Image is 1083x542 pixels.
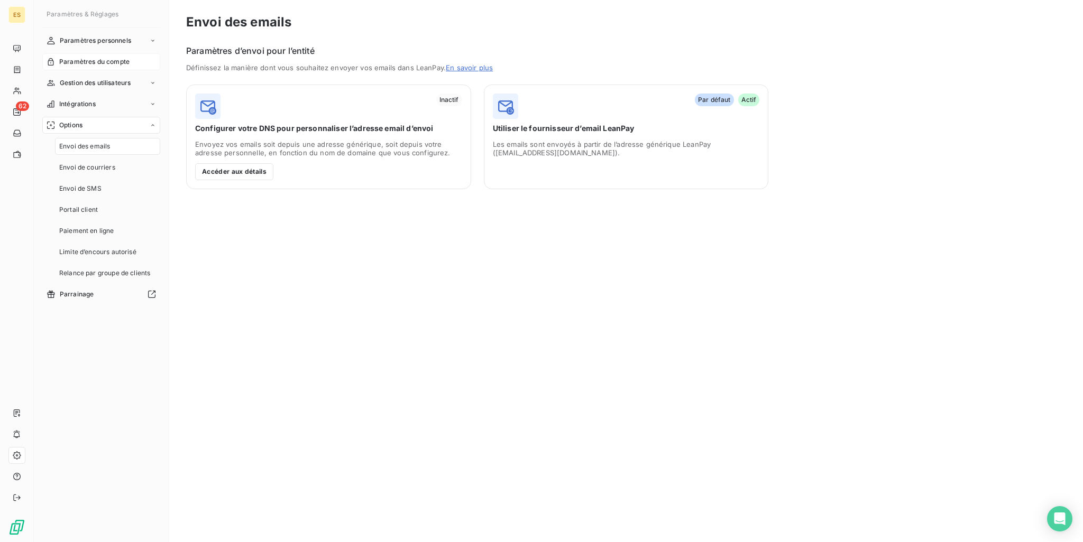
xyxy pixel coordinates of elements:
span: Envoi de courriers [59,163,115,172]
button: Accéder aux détails [195,163,273,180]
span: Options [59,120,82,130]
a: Relance par groupe de clients [55,265,160,282]
span: Paramètres du compte [59,57,130,67]
span: Définissez la manière dont vous souhaitez envoyer vos emails dans LeanPay. [186,63,620,72]
span: Configurer votre DNS pour personnaliser l’adresse email d’envoi [195,123,462,134]
h6: Paramètres d’envoi pour l’entité [186,44,1066,57]
a: Envoi de SMS [55,180,160,197]
span: Parrainage [60,289,94,299]
span: Paramètres & Réglages [47,10,118,18]
span: Paramètres personnels [60,36,131,45]
span: Portail client [59,205,98,214]
a: Parrainage [42,286,160,303]
span: Envoi de SMS [59,184,102,193]
span: 62 [16,101,29,111]
span: Envoyez vos emails soit depuis une adresse générique, soit depuis votre adresse personnelle, en f... [195,140,462,157]
a: En savoir plus [446,63,493,72]
a: Paiement en ligne [55,222,160,239]
a: Portail client [55,201,160,218]
a: Envoi de courriers [55,159,160,176]
span: Relance par groupe de clients [59,268,150,278]
div: ES [8,6,25,23]
div: Open Intercom Messenger [1047,506,1072,531]
span: Par défaut [695,94,734,106]
span: Les emails sont envoyés à partir de l’adresse générique LeanPay ([EMAIL_ADDRESS][DOMAIN_NAME]). [493,140,760,157]
a: Limite d’encours autorisé [55,244,160,260]
span: Actif [738,94,760,106]
a: Paramètres du compte [42,53,160,70]
img: Logo LeanPay [8,519,25,536]
span: Utiliser le fournisseur d’email LeanPay [493,123,760,134]
span: Paiement en ligne [59,226,114,236]
span: Limite d’encours autorisé [59,247,136,257]
h3: Envoi des emails [186,13,1066,32]
span: Gestion des utilisateurs [60,78,131,88]
span: Envoi des emails [59,142,110,151]
span: Inactif [436,94,462,106]
span: Intégrations [59,99,96,109]
a: Envoi des emails [55,138,160,155]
